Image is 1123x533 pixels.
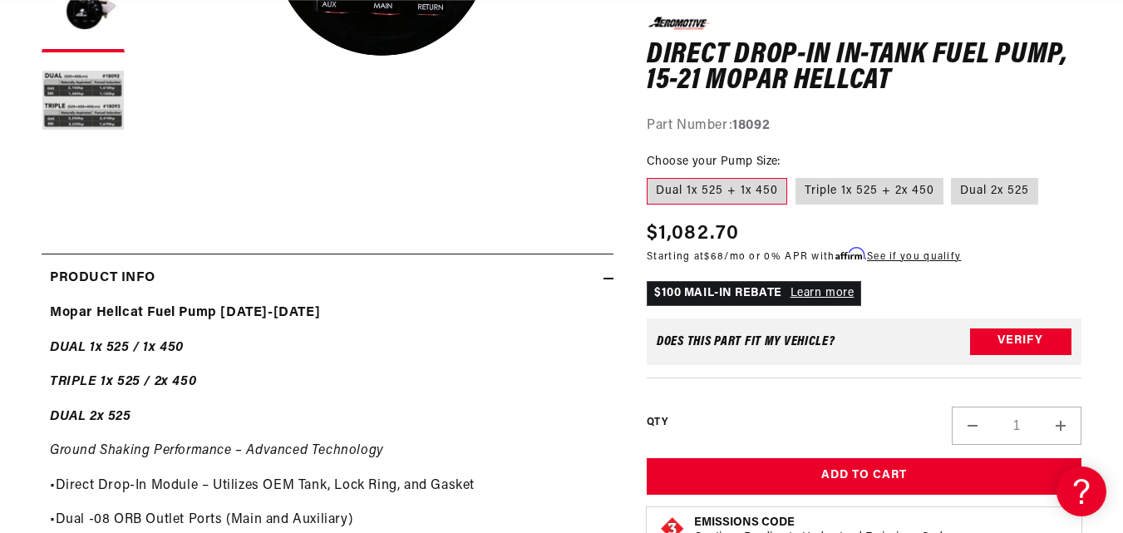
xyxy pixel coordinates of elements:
p: Starting at /mo or 0% APR with . [647,248,961,264]
div: Part Number: [647,115,1081,136]
div: Does This part fit My vehicle? [657,334,835,348]
span: $1,082.70 [647,218,740,248]
p: •Direct Drop-In Module – Utilizes OEM Tank, Lock Ring, and Gasket [50,476,605,497]
label: Triple 1x 525 + 2x 450 [795,178,943,205]
button: Add to Cart [647,457,1081,495]
strong: Emissions Code [694,516,795,529]
strong: TRIPLE 1x 525 / 2x 450 [50,375,196,388]
a: Learn more [791,286,855,299]
span: $68 [704,251,724,261]
p: $100 MAIL-IN REBATE [647,280,861,305]
h2: Product Info [50,268,155,289]
strong: DUAL 2x 525 [50,410,131,423]
em: Ground Shaking Performance – Advanced Technology [50,444,384,457]
label: QTY [647,416,667,430]
strong: Mopar Hellcat Fuel Pump [DATE]-[DATE] [50,306,320,319]
button: Load image 5 in gallery view [42,61,125,144]
label: Dual 1x 525 + 1x 450 [647,178,787,205]
p: •Dual -08 ORB Outlet Ports (Main and Auxiliary) [50,510,605,531]
legend: Choose your Pump Size: [647,153,782,170]
span: Affirm [835,247,864,259]
strong: 18092 [732,118,770,131]
label: Dual 2x 525 [951,178,1038,205]
h1: Direct Drop-In In-Tank Fuel Pump, 15-21 MOPAR Hellcat [647,42,1081,94]
strong: DUAL 1x 525 / 1x 450 [50,341,184,354]
button: Verify [970,328,1071,354]
summary: Product Info [42,254,613,303]
a: See if you qualify - Learn more about Affirm Financing (opens in modal) [867,251,961,261]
